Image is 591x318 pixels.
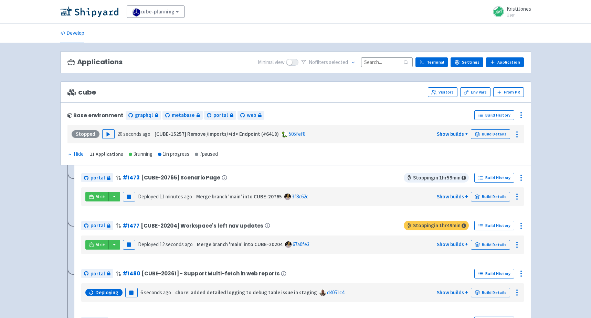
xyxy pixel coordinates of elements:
[247,111,256,119] span: web
[309,58,348,66] span: No filter s
[123,240,135,250] button: Pause
[123,270,140,277] a: #1480
[90,150,123,158] div: 11 Applications
[126,111,161,120] a: graphql
[135,111,153,119] span: graphql
[471,192,510,201] a: Build Details
[141,223,263,229] span: [CUBE-20204] Workspace's left nav updates
[117,131,150,137] time: 20 seconds ago
[123,174,140,181] a: #1473
[507,13,531,17] small: User
[67,112,123,118] div: Base environment
[471,288,510,297] a: Build Details
[60,24,84,43] a: Develop
[460,87,490,97] a: Env Vars
[123,222,139,229] a: #1477
[507,6,531,12] span: KristiJones
[81,221,113,230] a: portal
[141,271,280,276] span: [CUBE-20361] - Support Multi-fetch in web reports
[486,57,524,67] a: Application
[123,192,135,201] button: Pause
[140,289,171,296] time: 6 seconds ago
[81,269,113,278] a: portal
[289,131,305,137] a: 505fef8
[437,289,468,296] a: Show builds +
[67,88,96,96] span: cube
[95,289,118,296] span: Deploying
[437,131,468,137] a: Show builds +
[292,193,308,200] a: 3f8c62c
[258,58,285,66] span: Minimal view
[204,111,236,120] a: portal
[155,131,279,137] strong: [CUBE-15257] Remove /imports/<id> Endpoint (#6418)
[125,288,138,297] button: Pause
[127,6,184,18] a: cube-planning
[72,130,99,138] div: Stopped
[238,111,264,120] a: web
[197,241,283,248] strong: Merge branch 'main' into CUBE-20204
[141,175,220,180] span: [CUBE-20765] Scenario Page
[474,269,514,278] a: Build History
[474,221,514,230] a: Build History
[415,57,448,67] a: Terminal
[162,111,203,120] a: metabase
[85,240,109,250] a: Visit
[471,240,510,250] a: Build Details
[175,289,317,296] strong: chore: added detailed logging to debug table issue in staging
[85,192,109,201] a: Visit
[196,193,282,200] strong: Merge branch 'main' into CUBE-20765
[293,241,309,248] a: 67a0fe3
[160,241,193,248] time: 12 seconds ago
[160,193,192,200] time: 11 minutes ago
[437,241,468,248] a: Show builds +
[327,289,344,296] a: d4051c4
[451,57,483,67] a: Settings
[158,150,189,158] div: 1 in progress
[129,150,152,158] div: 3 running
[361,57,413,67] input: Search...
[493,87,524,97] button: From PR
[172,111,194,119] span: metabase
[91,222,105,230] span: portal
[471,129,510,139] a: Build Details
[81,173,113,183] a: portal
[404,221,469,230] span: Stopping in 1 hr 49 min
[67,150,84,158] button: Hide
[138,241,193,248] span: Deployed
[404,173,469,183] span: Stopping in 1 hr 59 min
[91,174,105,182] span: portal
[60,6,118,17] img: Shipyard logo
[474,110,514,120] a: Build History
[102,129,115,139] button: Play
[96,194,105,199] span: Visit
[195,150,218,158] div: 7 paused
[96,242,105,248] span: Visit
[329,59,348,65] span: selected
[67,58,123,66] h3: Applications
[428,87,457,97] a: Visitors
[91,270,105,278] span: portal
[474,173,514,183] a: Build History
[437,193,468,200] a: Show builds +
[213,111,228,119] span: portal
[138,193,192,200] span: Deployed
[489,6,531,17] a: KristiJones User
